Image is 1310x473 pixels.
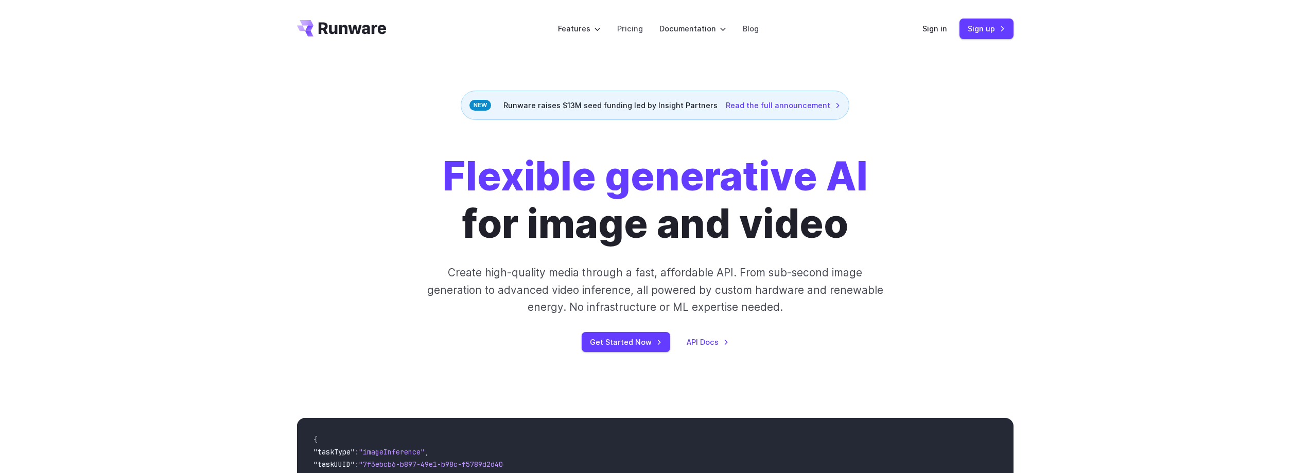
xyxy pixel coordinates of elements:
[743,23,759,34] a: Blog
[297,20,387,37] a: Go to /
[659,23,726,34] label: Documentation
[443,153,868,248] h1: for image and video
[461,91,849,120] div: Runware raises $13M seed funding led by Insight Partners
[617,23,643,34] a: Pricing
[313,460,355,469] span: "taskUUID"
[426,264,884,316] p: Create high-quality media through a fast, affordable API. From sub-second image generation to adv...
[726,99,841,111] a: Read the full announcement
[558,23,601,34] label: Features
[922,23,947,34] a: Sign in
[425,447,429,457] span: ,
[687,336,729,348] a: API Docs
[313,447,355,457] span: "taskType"
[959,19,1014,39] a: Sign up
[355,447,359,457] span: :
[359,460,515,469] span: "7f3ebcb6-b897-49e1-b98c-f5789d2d40d7"
[582,332,670,352] a: Get Started Now
[359,447,425,457] span: "imageInference"
[443,152,868,200] strong: Flexible generative AI
[313,435,318,444] span: {
[355,460,359,469] span: :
